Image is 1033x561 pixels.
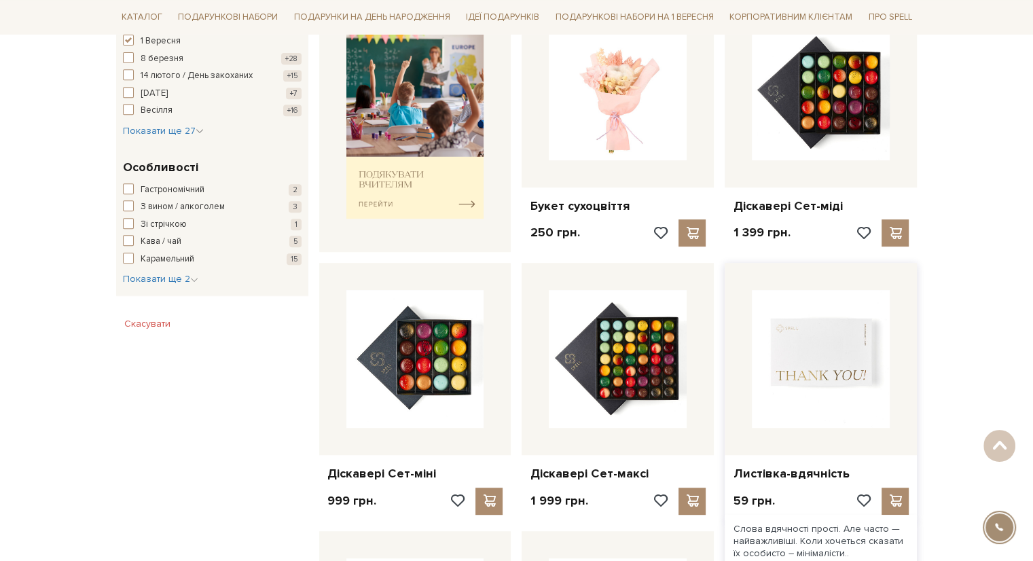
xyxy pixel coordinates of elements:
[123,35,302,48] button: 1 Вересня
[283,70,302,82] span: +15
[752,290,890,428] img: Листівка-вдячність
[346,29,484,219] img: banner
[550,5,719,29] a: Подарункові набори на 1 Вересня
[123,69,302,83] button: 14 лютого / День закоханих +15
[123,87,302,101] button: [DATE] +7
[123,104,302,117] button: Весілля +16
[141,200,225,214] span: З вином / алкоголем
[291,219,302,230] span: 1
[141,35,181,48] span: 1 Вересня
[863,7,918,28] a: Про Spell
[733,466,909,482] a: Листівка-вдячність
[289,201,302,213] span: 3
[141,52,183,66] span: 8 березня
[141,69,253,83] span: 14 лютого / День закоханих
[141,218,187,232] span: Зі стрічкою
[123,218,302,232] button: Зі стрічкою 1
[530,493,587,509] p: 1 999 грн.
[123,253,302,266] button: Карамельний 15
[530,225,579,240] p: 250 грн.
[173,7,283,28] a: Подарункові набори
[123,124,204,138] button: Показати ще 27
[116,7,168,28] a: Каталог
[141,87,168,101] span: [DATE]
[123,273,198,285] span: Показати ще 2
[123,200,302,214] button: З вином / алкоголем 3
[549,22,687,160] img: Букет сухоцвіття
[116,313,179,335] button: Скасувати
[123,125,204,137] span: Показати ще 27
[123,158,198,177] span: Особливості
[289,7,456,28] a: Подарунки на День народження
[289,184,302,196] span: 2
[141,104,173,117] span: Весілля
[141,235,181,249] span: Кава / чай
[123,183,302,197] button: Гастрономічний 2
[141,183,204,197] span: Гастрономічний
[141,253,194,266] span: Карамельний
[281,53,302,65] span: +28
[733,493,774,509] p: 59 грн.
[733,225,790,240] p: 1 399 грн.
[123,272,198,286] button: Показати ще 2
[733,198,909,214] a: Діскавері Сет-міді
[289,236,302,247] span: 5
[460,7,545,28] a: Ідеї подарунків
[287,253,302,265] span: 15
[530,466,706,482] a: Діскавері Сет-максі
[530,198,706,214] a: Букет сухоцвіття
[123,52,302,66] button: 8 березня +28
[327,466,503,482] a: Діскавері Сет-міні
[283,105,302,116] span: +16
[286,88,302,99] span: +7
[724,5,858,29] a: Корпоративним клієнтам
[327,493,376,509] p: 999 грн.
[123,235,302,249] button: Кава / чай 5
